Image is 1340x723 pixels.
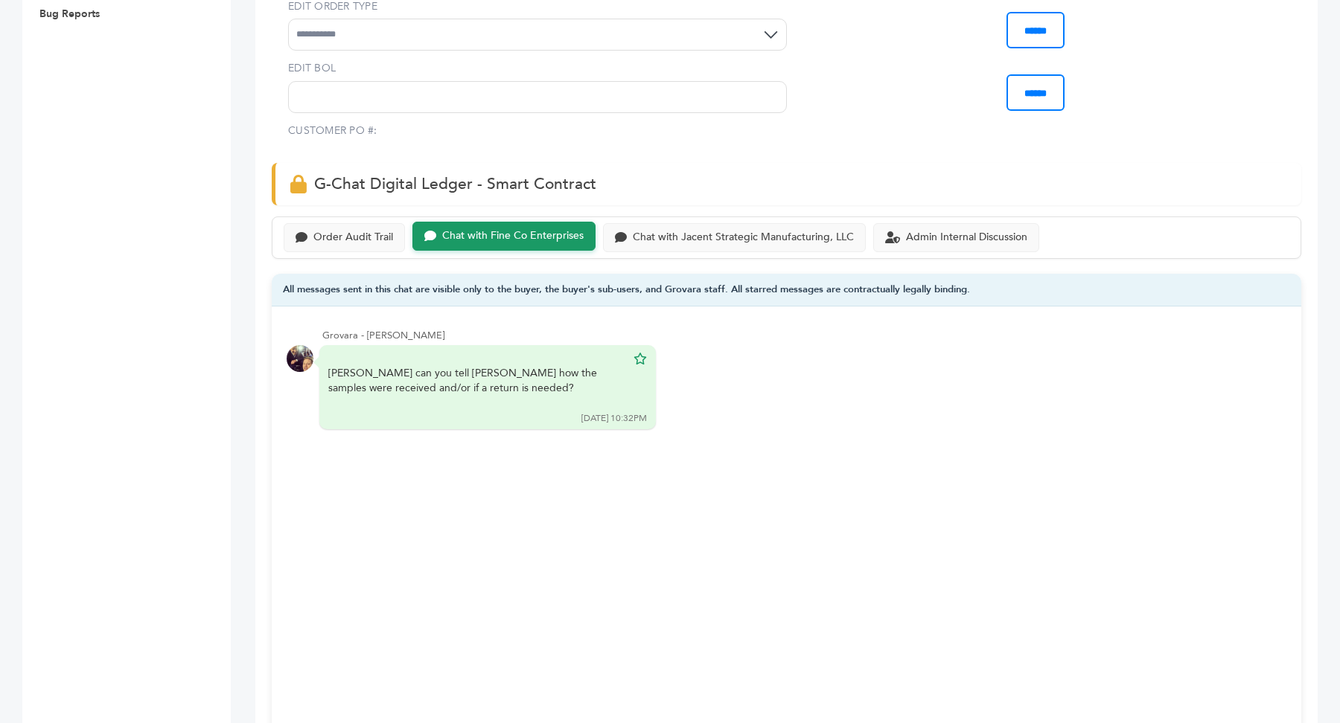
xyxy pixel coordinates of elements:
a: Bug Reports [39,7,100,21]
label: CUSTOMER PO #: [288,123,377,138]
div: Order Audit Trail [313,231,393,244]
div: Chat with Jacent Strategic Manufacturing, LLC [633,231,854,244]
label: EDIT BOL [288,61,787,76]
div: Grovara - [PERSON_NAME] [322,329,1286,342]
div: Chat with Fine Co Enterprises [442,230,584,242]
div: All messages sent in this chat are visible only to the buyer, the buyer's sub-users, and Grovara ... [272,274,1301,307]
div: [PERSON_NAME] can you tell [PERSON_NAME] how the samples were received and/or if a return is needed? [328,366,626,410]
span: G-Chat Digital Ledger - Smart Contract [314,173,596,195]
div: [DATE] 10:32PM [581,412,647,425]
div: Admin Internal Discussion [906,231,1027,244]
